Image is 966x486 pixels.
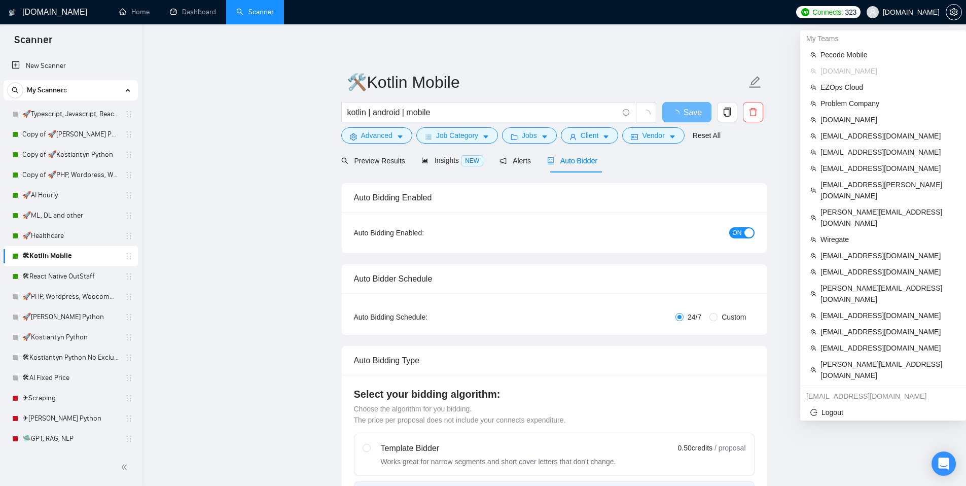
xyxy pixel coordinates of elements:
[350,133,357,141] span: setting
[820,206,956,229] span: [PERSON_NAME][EMAIL_ADDRESS][DOMAIN_NAME]
[170,8,216,16] a: dashboardDashboard
[717,102,737,122] button: copy
[718,311,750,323] span: Custom
[820,266,956,277] span: [EMAIL_ADDRESS][DOMAIN_NAME]
[8,87,23,94] span: search
[22,287,119,307] a: 🚀PHP, Wordpress, Woocommerce
[119,8,150,16] a: homeHome
[421,156,483,164] span: Insights
[820,234,956,245] span: Wiregate
[946,8,962,16] a: setting
[22,348,119,368] a: 🛠Kostiantyn Python No Excludes
[502,127,557,144] button: folderJobscaret-down
[22,307,119,327] a: 🚀[PERSON_NAME] Python
[22,165,119,185] a: Copy of 🚀PHP, Wordpress, Woocommerce
[669,133,676,141] span: caret-down
[810,329,816,335] span: team
[662,102,711,122] button: Save
[810,165,816,171] span: team
[810,409,817,416] span: logout
[9,5,16,21] img: logo
[684,106,702,119] span: Save
[820,310,956,321] span: [EMAIL_ADDRESS][DOMAIN_NAME]
[499,157,507,164] span: notification
[800,30,966,47] div: My Teams
[631,133,638,141] span: idcard
[22,408,119,429] a: ✈[PERSON_NAME] Python
[714,443,745,453] span: / proposal
[820,65,956,77] span: [DOMAIN_NAME]
[12,56,130,76] a: New Scanner
[354,346,755,375] div: Auto Bidding Type
[125,374,133,382] span: holder
[569,133,577,141] span: user
[810,269,816,275] span: team
[810,84,816,90] span: team
[22,226,119,246] a: 🚀Healthcare
[820,342,956,354] span: [EMAIL_ADDRESS][DOMAIN_NAME]
[845,7,856,18] span: 323
[125,435,133,443] span: holder
[820,283,956,305] span: [PERSON_NAME][EMAIL_ADDRESS][DOMAIN_NAME]
[869,9,876,16] span: user
[820,147,956,158] span: [EMAIL_ADDRESS][DOMAIN_NAME]
[499,157,531,165] span: Alerts
[810,236,816,242] span: team
[522,130,537,141] span: Jobs
[743,102,763,122] button: delete
[125,212,133,220] span: holder
[810,407,956,418] span: Logout
[820,49,956,60] span: Pecode Mobile
[125,293,133,301] span: holder
[718,108,737,117] span: copy
[125,333,133,341] span: holder
[125,130,133,138] span: holder
[748,76,762,89] span: edit
[22,246,119,266] a: 🛠Kotlin Mobile
[436,130,478,141] span: Job Category
[341,127,412,144] button: settingAdvancedcaret-down
[125,151,133,159] span: holder
[125,394,133,402] span: holder
[341,157,405,165] span: Preview Results
[541,133,548,141] span: caret-down
[22,205,119,226] a: 🚀ML, DL and other
[820,326,956,337] span: [EMAIL_ADDRESS][DOMAIN_NAME]
[22,104,119,124] a: 🚀Typescript, Javascript, React OutStaff
[22,185,119,205] a: 🚀AI Hourly
[602,133,610,141] span: caret-down
[684,311,705,323] span: 24/7
[125,110,133,118] span: holder
[125,414,133,423] span: holder
[381,442,616,455] div: Template Bidder
[354,311,487,323] div: Auto Bidding Schedule:
[801,8,809,16] img: upwork-logo.png
[354,183,755,212] div: Auto Bidding Enabled
[125,313,133,321] span: holder
[22,388,119,408] a: ✈Scraping
[641,110,651,119] span: loading
[820,179,956,201] span: [EMAIL_ADDRESS][PERSON_NAME][DOMAIN_NAME]
[125,232,133,240] span: holder
[810,187,816,193] span: team
[800,388,966,404] div: ari.sulistya@gigradar.io
[22,266,119,287] a: 🛠React Native OutStaff
[416,127,498,144] button: barsJob Categorycaret-down
[810,117,816,123] span: team
[622,127,684,144] button: idcardVendorcaret-down
[354,405,566,424] span: Choose the algorithm for you bidding. The price per proposal does not include your connects expen...
[397,133,404,141] span: caret-down
[623,109,629,116] span: info-circle
[354,227,487,238] div: Auto Bidding Enabled:
[354,387,755,401] h4: Select your bidding algorithm:
[810,133,816,139] span: team
[361,130,392,141] span: Advanced
[810,215,816,221] span: team
[511,133,518,141] span: folder
[810,345,816,351] span: team
[693,130,721,141] a: Reset All
[820,82,956,93] span: EZOps Cloud
[6,32,60,54] span: Scanner
[7,82,23,98] button: search
[125,252,133,260] span: holder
